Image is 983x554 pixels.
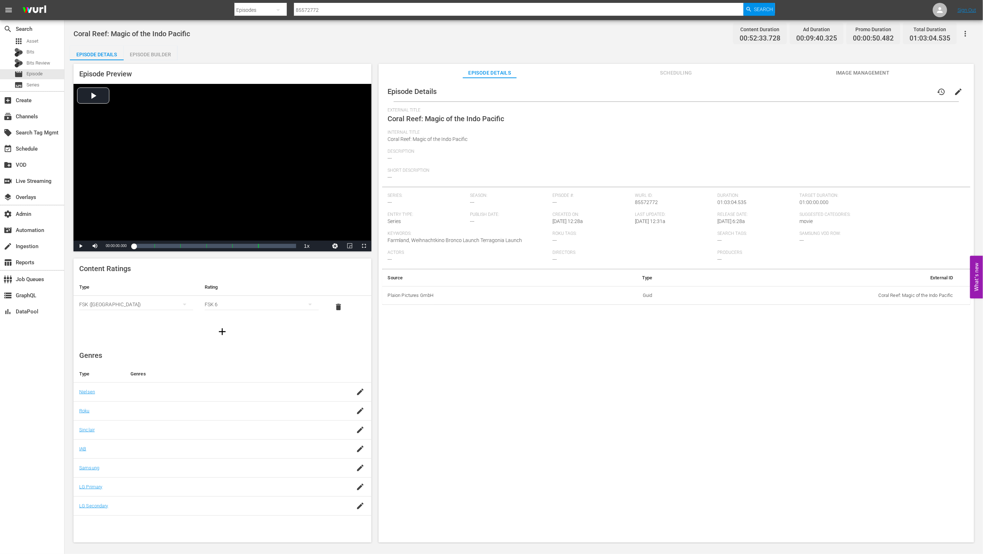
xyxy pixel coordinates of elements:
div: Video Player [73,84,371,251]
span: Asset [14,37,23,46]
span: Coral Reef: Magic of the Indo Pacific [388,136,468,142]
a: IAB [79,446,86,451]
span: Created On: [552,212,631,218]
span: Admin [4,210,12,218]
button: Picture-in-Picture [343,241,357,251]
span: --- [470,218,474,224]
span: Ingestion [4,242,12,251]
span: --- [717,237,722,243]
button: Fullscreen [357,241,371,251]
span: Actors [388,250,549,256]
span: Series [14,81,23,89]
span: history [937,87,945,96]
button: delete [330,298,347,316]
span: delete [334,303,343,311]
span: VOD [4,161,12,169]
th: Genres [125,365,338,383]
span: Episode [14,70,23,79]
span: 00:00:00.000 [106,244,127,248]
span: Publish Date: [470,212,549,218]
span: 00:00:50.482 [853,34,894,43]
span: Schedule [4,145,12,153]
span: Scheduling [649,68,703,77]
div: FSK 6 [205,294,319,314]
a: Nielsen [79,389,95,394]
span: --- [388,256,392,262]
td: Guid [582,286,658,305]
span: External Title [388,108,961,113]
img: ans4CAIJ8jUAAAAAAAAAAAAAAAAAAAAAAAAgQb4GAAAAAAAAAAAAAAAAAAAAAAAAJMjXAAAAAAAAAAAAAAAAAAAAAAAAgAT5G... [17,2,52,19]
button: Mute [88,241,102,251]
th: Source [382,269,582,287]
button: Episode Builder [124,46,177,60]
span: [DATE] 6:28a [717,218,745,224]
span: --- [388,199,392,205]
span: Search Tag Mgmt [4,128,12,137]
a: Samsung [79,465,99,470]
div: FSK ([GEOGRAPHIC_DATA]) [79,294,193,314]
div: Episode Builder [124,46,177,63]
table: simple table [382,269,970,305]
span: Bits Review [27,60,50,67]
span: Series [388,218,401,224]
span: --- [470,199,474,205]
span: 01:00:00.000 [800,199,829,205]
div: Episode Details [70,46,124,63]
span: --- [552,256,557,262]
span: Job Queues [4,275,12,284]
span: 85572772 [635,199,658,205]
span: --- [552,237,557,243]
th: Type [582,269,658,287]
a: Sinclair [79,427,95,432]
span: Short Description [388,168,961,174]
span: movie [800,218,813,224]
table: simple table [73,279,371,318]
a: LG Secondary [79,503,108,508]
div: Total Duration [910,24,950,34]
span: Channels [4,112,12,121]
span: Search Tags: [717,231,796,237]
span: Entry Type: [388,212,467,218]
div: Ad Duration [796,24,837,34]
span: Coral Reef: Magic of the Indo Pacific [388,114,504,123]
button: Jump To Time [328,241,343,251]
span: 01:03:04.535 [717,199,746,205]
span: --- [800,237,804,243]
span: menu [4,6,13,14]
span: 00:52:33.728 [740,34,780,43]
span: Genres [79,351,102,360]
span: Last Updated: [635,212,714,218]
span: Series: [388,193,467,199]
span: Internal Title [388,130,961,136]
span: [DATE] 12:28a [552,218,583,224]
span: Keywords: [388,231,549,237]
span: Wurl ID: [635,193,714,199]
span: Live Streaming [4,177,12,185]
span: [DATE] 12:31a [635,218,665,224]
span: Episode [27,70,43,77]
span: Reports [4,258,12,267]
span: Suggested Categories: [800,212,961,218]
th: Rating [199,279,324,296]
span: Episode Details [388,87,437,96]
span: Release Date: [717,212,796,218]
span: Roku Tags: [552,231,714,237]
span: Duration: [717,193,796,199]
th: Type [73,365,125,383]
span: --- [717,256,722,262]
span: Series [27,81,39,89]
span: Description [388,149,961,155]
button: Open Feedback Widget [970,256,983,298]
span: --- [388,174,392,180]
span: Episode #: [552,193,631,199]
span: Coral Reef: Magic of the Indo Pacific [73,29,190,38]
button: Play [73,241,88,251]
span: Content Ratings [79,264,131,273]
span: Search [754,3,773,16]
a: LG Primary [79,484,102,489]
span: 00:09:40.325 [796,34,837,43]
div: Progress Bar [134,244,296,248]
span: GraphQL [4,291,12,300]
th: External ID [658,269,959,287]
span: Asset [27,38,38,45]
